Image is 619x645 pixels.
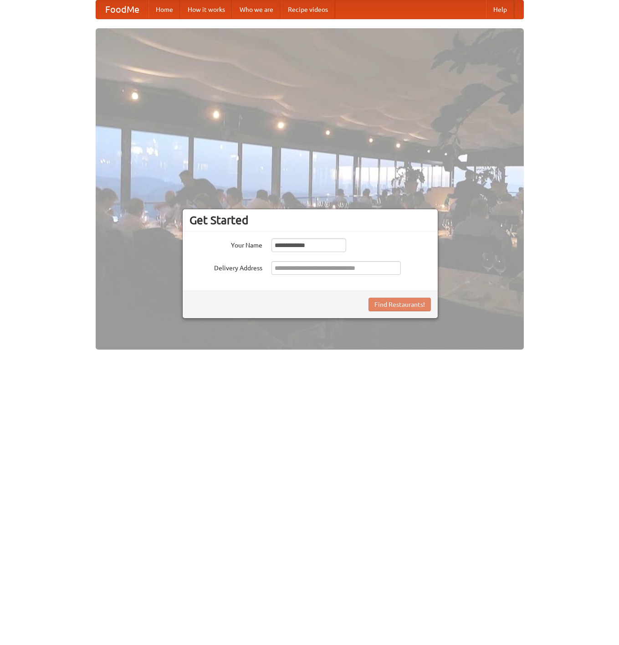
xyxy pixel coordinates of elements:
[189,238,262,250] label: Your Name
[148,0,180,19] a: Home
[281,0,335,19] a: Recipe videos
[96,0,148,19] a: FoodMe
[189,213,431,227] h3: Get Started
[189,261,262,273] label: Delivery Address
[368,298,431,311] button: Find Restaurants!
[180,0,232,19] a: How it works
[232,0,281,19] a: Who we are
[486,0,514,19] a: Help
